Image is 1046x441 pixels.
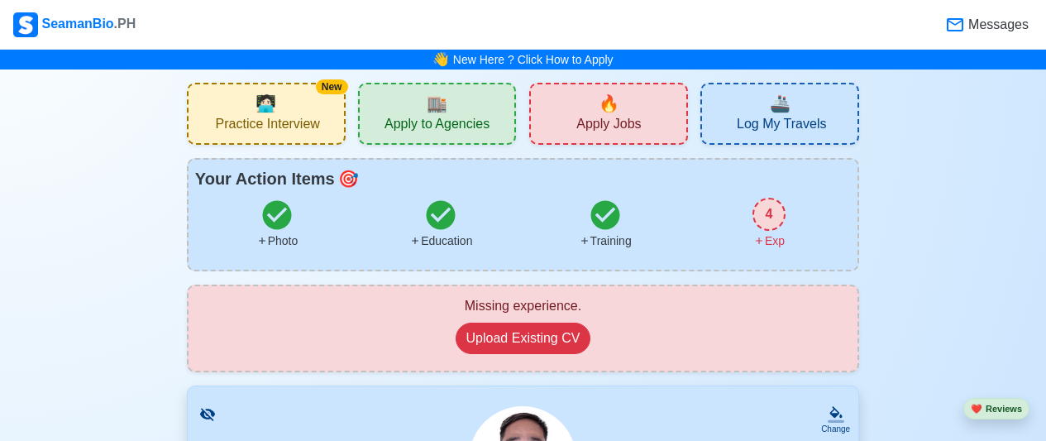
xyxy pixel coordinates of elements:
[453,53,614,66] a: New Here ? Click How to Apply
[971,404,982,414] span: heart
[599,91,619,116] span: new
[770,91,790,116] span: travel
[752,198,786,231] div: 4
[428,46,453,72] span: bell
[384,116,490,137] span: Apply to Agencies
[753,232,785,250] div: Exp
[456,323,591,354] button: Upload Existing CV
[114,17,136,31] span: .PH
[427,91,447,116] span: agencies
[409,232,472,250] div: Education
[316,79,348,94] div: New
[576,116,641,137] span: Apply Jobs
[216,116,320,137] span: Practice Interview
[256,91,276,116] span: interview
[821,423,850,435] div: Change
[965,15,1029,35] span: Messages
[195,166,851,191] div: Your Action Items
[256,232,299,250] div: Photo
[202,296,844,316] div: Missing experience.
[579,232,632,250] div: Training
[963,398,1029,420] button: heartReviews
[13,12,38,37] img: Logo
[13,12,136,37] div: SeamanBio
[338,166,359,191] span: todo
[737,116,826,137] span: Log My Travels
